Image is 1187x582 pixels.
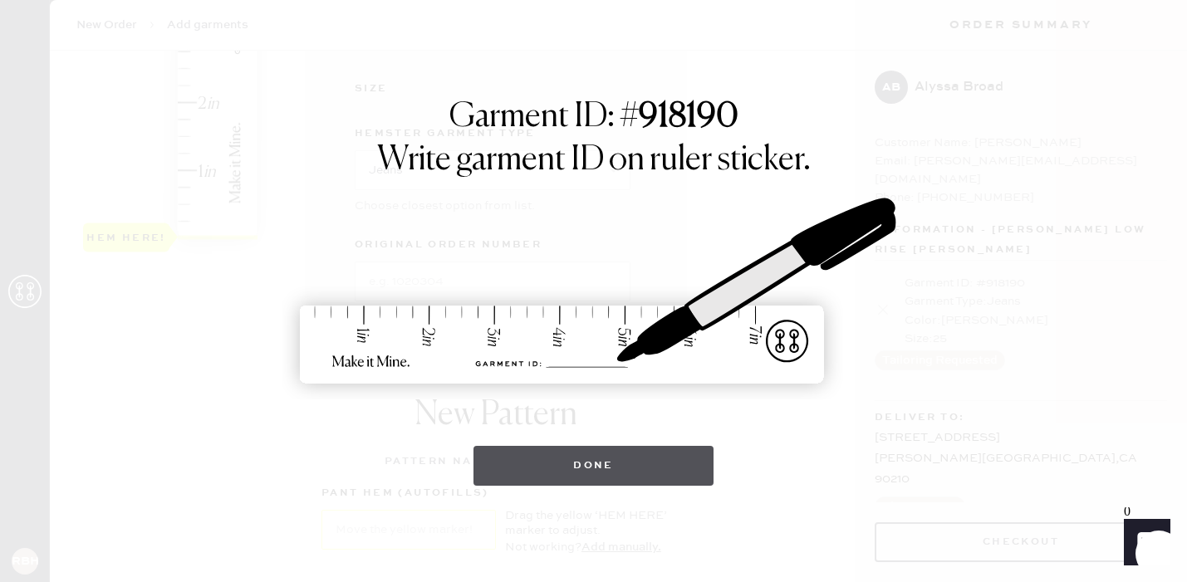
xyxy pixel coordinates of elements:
iframe: Front Chat [1108,507,1180,579]
button: Done [473,446,714,486]
h1: Write garment ID on ruler sticker. [377,140,811,180]
img: ruler-sticker-sharpie.svg [282,155,905,429]
strong: 918190 [639,100,738,134]
h1: Garment ID: # [449,97,738,140]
